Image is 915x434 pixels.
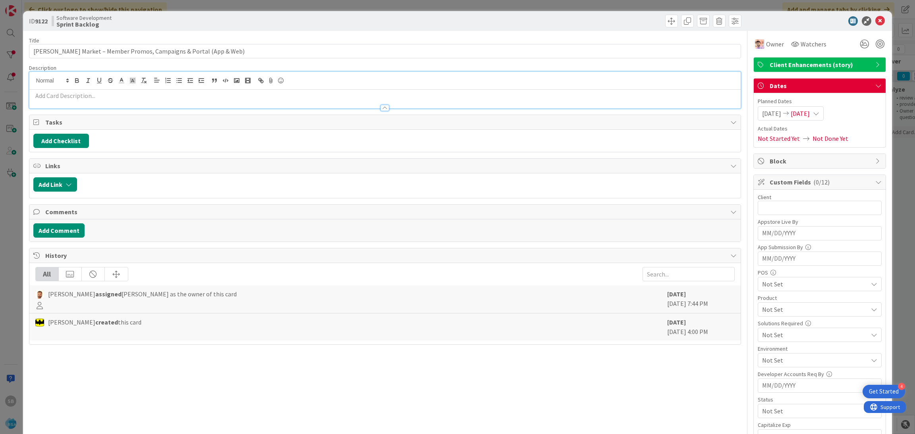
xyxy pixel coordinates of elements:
b: [DATE] [667,318,686,326]
div: All [36,267,59,281]
span: Watchers [801,39,826,49]
span: Not Done Yet [813,134,848,143]
span: [DATE] [791,109,810,118]
span: [PERSON_NAME] [PERSON_NAME] as the owner of this card [48,289,237,299]
input: MM/DD/YYYY [762,227,877,240]
b: [DATE] [667,290,686,298]
span: Description [29,64,56,71]
img: RS [755,39,764,49]
div: App Submission By [758,244,882,250]
span: Links [45,161,727,171]
span: Planned Dates [758,97,882,106]
span: Not Set [762,279,868,289]
span: Comments [45,207,727,217]
div: Environment [758,346,882,351]
img: AC [35,318,44,327]
span: Dates [770,81,871,90]
span: Not Set [762,330,868,340]
div: Open Get Started checklist, remaining modules: 4 [863,385,905,398]
div: [DATE] 4:00 PM [667,317,735,336]
div: Get Started [869,388,899,396]
div: Product [758,295,882,301]
b: assigned [95,290,122,298]
span: ( 0/12 ) [813,178,830,186]
span: History [45,251,727,260]
span: Not Started Yet [758,134,800,143]
span: Not Set [762,305,868,314]
div: Solutions Required [758,321,882,326]
span: [DATE] [762,109,781,118]
div: [DATE] 7:44 PM [667,289,735,309]
label: Title [29,37,39,44]
span: Tasks [45,117,727,127]
label: Client [758,194,771,201]
div: POS [758,270,882,275]
b: Sprint Backlog [56,21,112,27]
input: MM/DD/YYYY [762,252,877,265]
div: 4 [898,383,905,390]
span: Custom Fields [770,177,871,187]
input: MM/DD/YYYY [762,379,877,392]
b: created [95,318,118,326]
button: Add Checklist [33,134,89,148]
span: Block [770,156,871,166]
button: Add Comment [33,223,85,238]
span: Software Development [56,15,112,21]
span: Actual Dates [758,125,882,133]
span: Not Set [762,355,868,365]
div: Capitalize Exp [758,422,882,428]
div: Developer Accounts Req By [758,371,882,377]
img: AS [35,290,44,299]
span: ID [29,16,48,26]
span: Not Set [762,405,864,417]
span: Client Enhancements (story) [770,60,871,69]
b: 9122 [35,17,48,25]
div: Appstore Live By [758,219,882,225]
input: Search... [643,267,735,281]
button: Add Link [33,177,77,192]
input: type card name here... [29,44,741,58]
span: Owner [766,39,784,49]
span: [PERSON_NAME] this card [48,317,141,327]
span: Support [17,1,36,11]
div: Status [758,397,882,402]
